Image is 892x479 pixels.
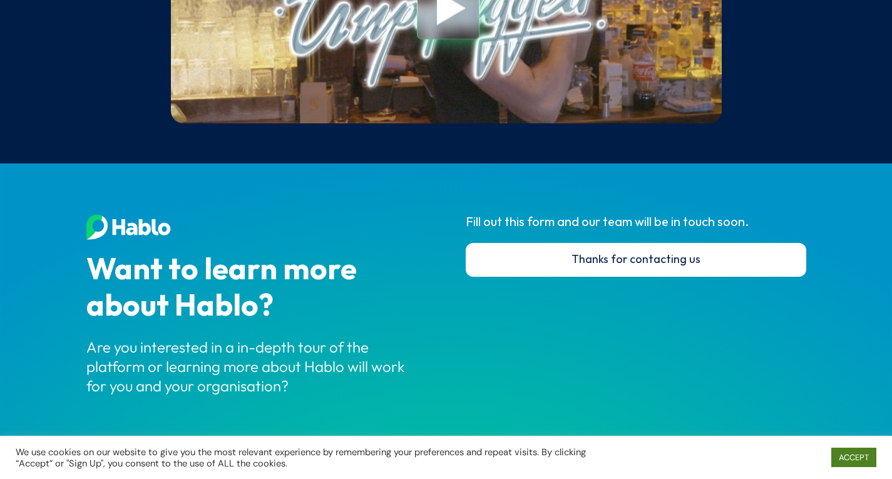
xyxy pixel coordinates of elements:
div: Are you interested in a in-depth tour of the platform or learning more about Hablo will work for ... [86,337,426,396]
p: Thanks for contacting us [466,243,806,277]
a: ACCEPT [831,448,876,467]
img: Hablo Footer Logo White [86,214,171,240]
div: Fill out this form and our team will be in touch soon. [466,214,806,230]
div: We use cookies on our website to give you the most relevant experience by remembering your prefer... [16,446,618,469]
div: Want to learn more about Hablo? [86,252,426,324]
